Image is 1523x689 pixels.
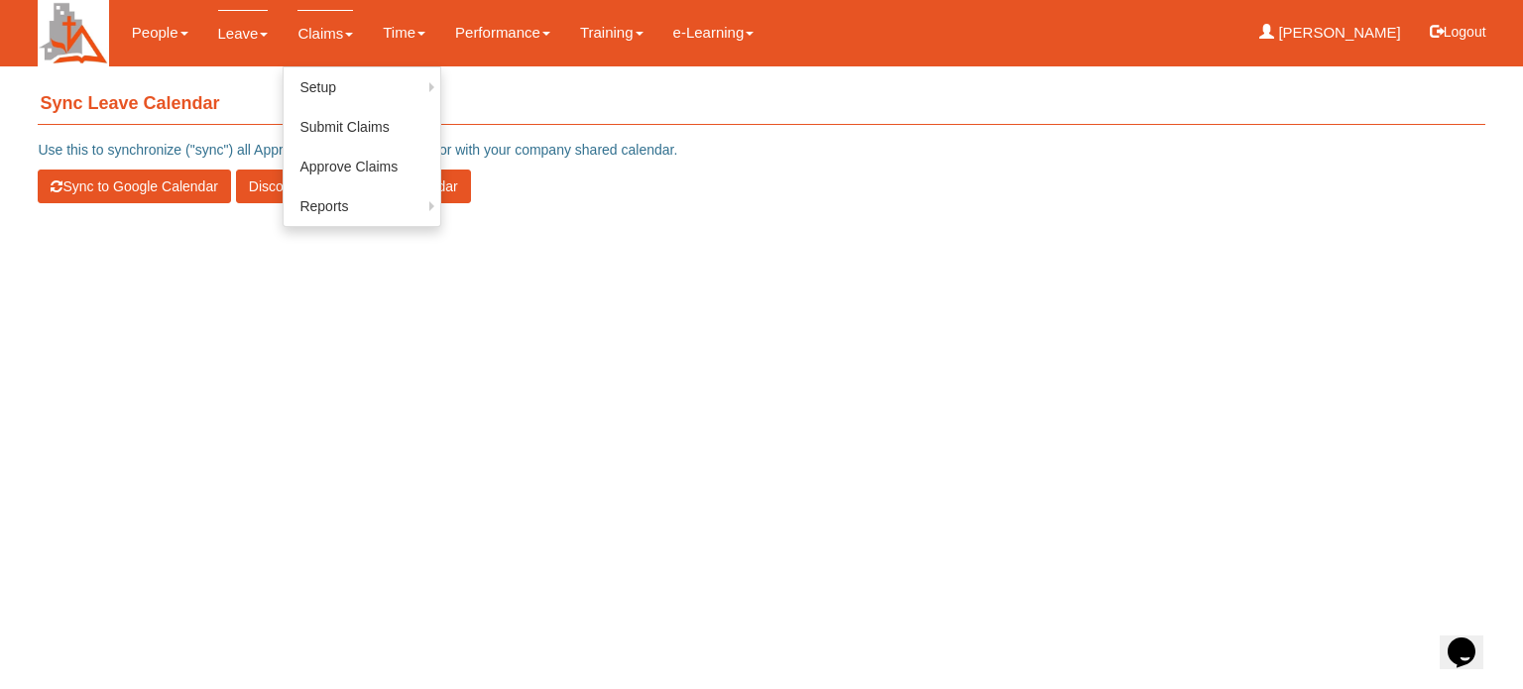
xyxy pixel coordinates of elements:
[1440,610,1503,669] iframe: chat widget
[38,140,1484,160] p: Use this to synchronize ("sync") all Approved leave in Learn Anchor with your company shared cale...
[383,10,425,56] a: Time
[132,10,188,56] a: People
[673,10,755,56] a: e-Learning
[284,67,440,107] a: Setup
[38,170,230,203] button: Sync to Google Calendar
[236,170,471,203] button: Disconnect from Google Calendar
[297,10,353,57] a: Claims
[284,107,440,147] a: Submit Claims
[218,10,269,57] a: Leave
[284,186,440,226] a: Reports
[455,10,550,56] a: Performance
[284,147,440,186] a: Approve Claims
[1259,10,1401,56] a: [PERSON_NAME]
[38,84,1484,125] h4: Sync Leave Calendar
[580,10,644,56] a: Training
[1416,8,1500,56] button: Logout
